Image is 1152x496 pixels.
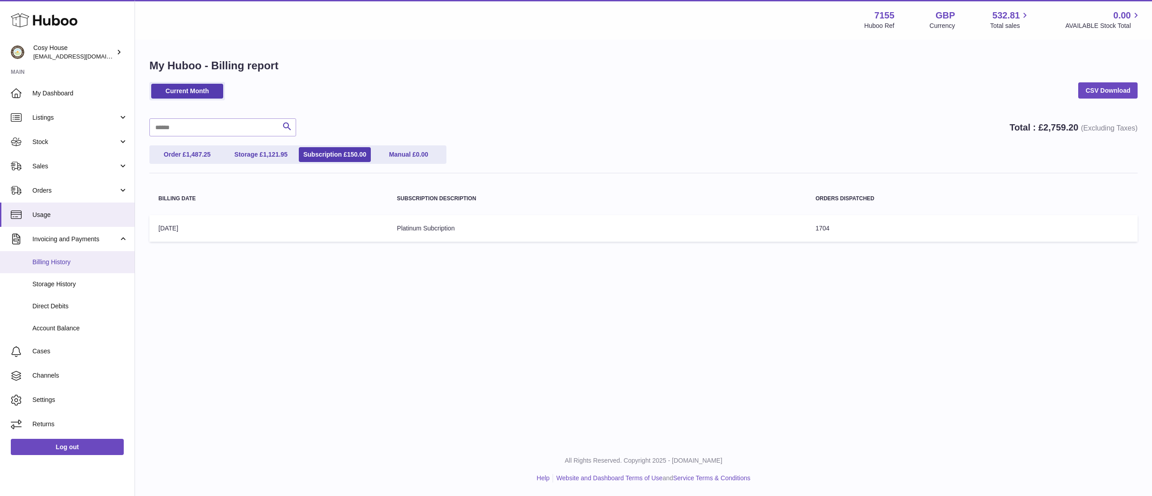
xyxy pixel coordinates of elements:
[1065,9,1141,30] a: 0.00 AVAILABLE Stock Total
[32,186,118,195] span: Orders
[1078,82,1138,99] a: CSV Download
[299,147,371,162] a: Subscription £150.00
[151,147,223,162] a: Order £1,487.25
[32,396,128,404] span: Settings
[864,22,895,30] div: Huboo Ref
[151,84,223,99] a: Current Month
[388,187,806,211] th: Subscription Description
[990,9,1030,30] a: 532.81 Total sales
[33,53,132,60] span: [EMAIL_ADDRESS][DOMAIN_NAME]
[1065,22,1141,30] span: AVAILABLE Stock Total
[1081,124,1138,132] span: (Excluding Taxes)
[142,456,1145,465] p: All Rights Reserved. Copyright 2025 - [DOMAIN_NAME]
[992,9,1020,22] span: 532.81
[33,44,114,61] div: Cosy House
[32,211,128,219] span: Usage
[1044,122,1079,132] span: 2,759.20
[32,162,118,171] span: Sales
[32,371,128,380] span: Channels
[32,302,128,311] span: Direct Debits
[11,45,24,59] img: internalAdmin-7155@internal.huboo.com
[1009,122,1138,132] strong: Total : £
[556,474,662,482] a: Website and Dashboard Terms of Use
[32,258,128,266] span: Billing History
[186,151,211,158] span: 1,487.25
[11,439,124,455] a: Log out
[930,22,955,30] div: Currency
[225,147,297,162] a: Storage £1,121.95
[32,347,128,356] span: Cases
[149,187,388,211] th: Billing Date
[32,280,128,289] span: Storage History
[874,9,895,22] strong: 7155
[32,89,128,98] span: My Dashboard
[32,138,118,146] span: Stock
[32,235,118,243] span: Invoicing and Payments
[263,151,288,158] span: 1,121.95
[32,113,118,122] span: Listings
[373,147,445,162] a: Manual £0.00
[553,474,750,482] li: and
[806,215,1138,242] td: 1704
[806,187,1138,211] th: Orders Dispatched
[936,9,955,22] strong: GBP
[416,151,428,158] span: 0.00
[32,420,128,428] span: Returns
[149,215,388,242] td: [DATE]
[32,324,128,333] span: Account Balance
[388,215,806,242] td: Platinum Subcription
[990,22,1030,30] span: Total sales
[537,474,550,482] a: Help
[673,474,751,482] a: Service Terms & Conditions
[149,59,1138,73] h1: My Huboo - Billing report
[347,151,366,158] span: 150.00
[1113,9,1131,22] span: 0.00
